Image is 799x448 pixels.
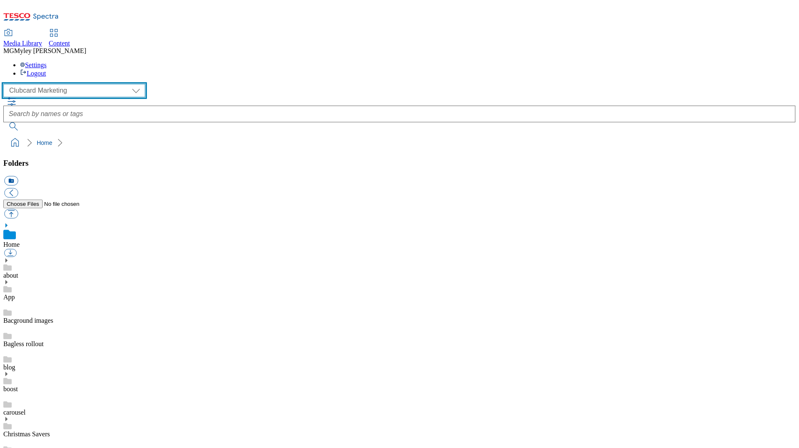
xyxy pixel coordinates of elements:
[14,47,86,54] span: Myley [PERSON_NAME]
[37,139,52,146] a: Home
[3,159,796,168] h3: Folders
[3,317,53,324] a: Bacground images
[3,106,796,122] input: Search by names or tags
[3,430,50,438] a: Christmas Savers
[20,61,47,68] a: Settings
[3,294,15,301] a: App
[3,364,15,371] a: blog
[3,40,42,47] span: Media Library
[20,70,46,77] a: Logout
[3,241,20,248] a: Home
[3,135,796,151] nav: breadcrumb
[3,30,42,47] a: Media Library
[49,30,70,47] a: Content
[3,385,18,392] a: boost
[3,47,14,54] span: MG
[3,272,18,279] a: about
[3,409,25,416] a: carousel
[3,340,43,347] a: Bagless rollout
[8,136,22,149] a: home
[49,40,70,47] span: Content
